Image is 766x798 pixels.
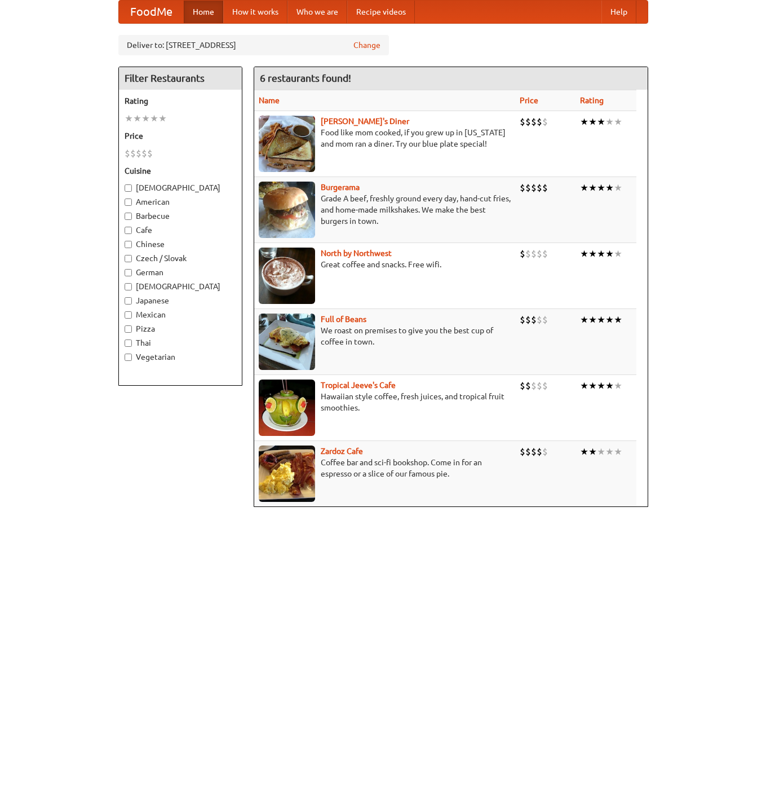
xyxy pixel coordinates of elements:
[614,248,622,260] li: ★
[520,182,525,194] li: $
[321,117,409,126] a: [PERSON_NAME]'s Diner
[597,380,605,392] li: ★
[259,96,280,105] a: Name
[537,116,542,128] li: $
[597,248,605,260] li: ★
[118,35,389,55] div: Deliver to: [STREET_ADDRESS]
[125,255,132,262] input: Czech / Slovak
[614,116,622,128] li: ★
[520,116,525,128] li: $
[125,165,236,177] h5: Cuisine
[133,112,141,125] li: ★
[597,314,605,326] li: ★
[542,182,548,194] li: $
[141,147,147,160] li: $
[136,147,141,160] li: $
[614,314,622,326] li: ★
[537,314,542,326] li: $
[321,183,360,192] a: Burgerama
[125,351,236,363] label: Vegetarian
[347,1,415,23] a: Recipe videos
[259,391,511,413] p: Hawaiian style coffee, fresh juices, and tropical fruit smoothies.
[605,182,614,194] li: ★
[520,248,525,260] li: $
[184,1,223,23] a: Home
[520,446,525,458] li: $
[125,196,236,208] label: American
[260,73,351,83] ng-pluralize: 6 restaurants found!
[580,116,588,128] li: ★
[537,248,542,260] li: $
[353,39,380,51] a: Change
[588,116,597,128] li: ★
[542,116,548,128] li: $
[125,283,132,290] input: [DEMOGRAPHIC_DATA]
[125,112,133,125] li: ★
[531,314,537,326] li: $
[125,297,132,305] input: Japanese
[259,457,511,479] p: Coffee bar and sci-fi bookshop. Come in for an espresso or a slice of our famous pie.
[542,380,548,392] li: $
[125,309,236,320] label: Mexican
[125,227,132,234] input: Cafe
[525,116,531,128] li: $
[125,323,236,334] label: Pizza
[321,447,363,456] a: Zardoz Cafe
[525,182,531,194] li: $
[614,380,622,392] li: ★
[531,116,537,128] li: $
[588,248,597,260] li: ★
[614,182,622,194] li: ★
[259,259,511,270] p: Great coffee and snacks. Free wifi.
[580,96,604,105] a: Rating
[321,381,396,390] a: Tropical Jeeve's Cafe
[150,112,158,125] li: ★
[525,446,531,458] li: $
[531,446,537,458] li: $
[125,199,132,206] input: American
[141,112,150,125] li: ★
[321,315,366,324] a: Full of Beans
[580,446,588,458] li: ★
[580,314,588,326] li: ★
[125,213,132,220] input: Barbecue
[259,193,511,227] p: Grade A beef, freshly ground every day, hand-cut fries, and home-made milkshakes. We make the bes...
[601,1,636,23] a: Help
[531,248,537,260] li: $
[287,1,347,23] a: Who we are
[597,116,605,128] li: ★
[580,182,588,194] li: ★
[147,147,153,160] li: $
[580,380,588,392] li: ★
[588,446,597,458] li: ★
[259,380,315,436] img: jeeves.jpg
[525,314,531,326] li: $
[125,241,132,248] input: Chinese
[125,147,130,160] li: $
[125,340,132,347] input: Thai
[537,446,542,458] li: $
[125,95,236,107] h5: Rating
[130,147,136,160] li: $
[223,1,287,23] a: How it works
[125,224,236,236] label: Cafe
[119,1,184,23] a: FoodMe
[605,380,614,392] li: ★
[520,96,538,105] a: Price
[614,446,622,458] li: ★
[531,182,537,194] li: $
[525,380,531,392] li: $
[537,380,542,392] li: $
[588,314,597,326] li: ★
[597,182,605,194] li: ★
[125,267,236,278] label: German
[588,380,597,392] li: ★
[125,337,236,349] label: Thai
[537,182,542,194] li: $
[525,248,531,260] li: $
[119,67,242,90] h4: Filter Restaurants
